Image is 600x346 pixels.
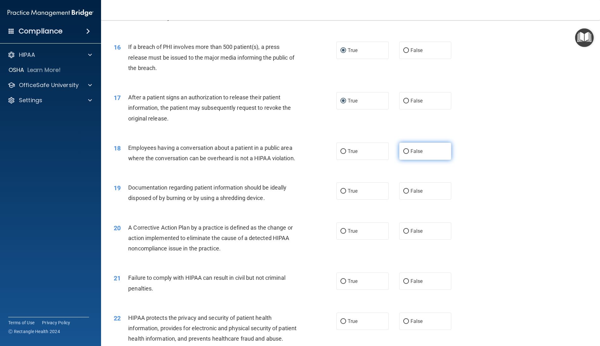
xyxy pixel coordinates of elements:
input: True [340,279,346,284]
input: True [340,99,346,103]
span: False [411,188,423,194]
span: 18 [114,144,121,152]
span: If a breach of PHI involves more than 500 patient(s), a press release must be issued to the major... [128,44,294,71]
a: HIPAA [8,51,92,59]
img: PMB logo [8,7,93,19]
span: False [411,278,423,284]
p: HIPAA [19,51,35,59]
span: False [411,98,423,104]
span: True [348,47,357,53]
span: 20 [114,224,121,232]
a: Terms of Use [8,320,34,326]
span: False [411,318,423,324]
input: False [403,48,409,53]
span: True [348,148,357,154]
input: True [340,229,346,234]
span: True [348,188,357,194]
span: True [348,278,357,284]
input: False [403,189,409,194]
a: Privacy Policy [42,320,70,326]
span: True [348,98,357,104]
span: False [411,228,423,234]
input: True [340,319,346,324]
span: False [411,148,423,154]
a: Settings [8,97,92,104]
iframe: Drift Widget Chat Controller [491,302,592,327]
input: False [403,229,409,234]
button: Open Resource Center [575,28,594,47]
span: 19 [114,184,121,192]
p: OSHA [9,66,24,74]
span: After a patient signs an authorization to release their patient information, the patient may subs... [128,94,291,121]
input: True [340,48,346,53]
span: True [348,318,357,324]
input: True [340,149,346,154]
span: HIPAA protects the privacy and security of patient health information, provides for electronic an... [128,314,297,342]
input: False [403,99,409,103]
p: Learn More! [27,66,61,74]
span: False [411,47,423,53]
input: False [403,149,409,154]
p: Settings [19,97,42,104]
span: Failure to comply with HIPAA can result in civil but not criminal penalties. [128,274,285,291]
input: False [403,279,409,284]
span: 17 [114,94,121,102]
span: Employees having a conversation about a patient in a public area where the conversation can be ov... [128,144,295,161]
span: Ⓒ Rectangle Health 2024 [8,328,60,335]
p: OfficeSafe University [19,81,79,89]
input: False [403,319,409,324]
span: Documentation regarding patient information should be ideally disposed of by burning or by using ... [128,184,286,201]
h4: Compliance [19,27,63,36]
a: OfficeSafe University [8,81,92,89]
input: True [340,189,346,194]
span: A Corrective Action Plan by a practice is defined as the change or action implemented to eliminat... [128,224,293,252]
span: 21 [114,274,121,282]
span: True [348,228,357,234]
span: 22 [114,314,121,322]
span: 16 [114,44,121,51]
